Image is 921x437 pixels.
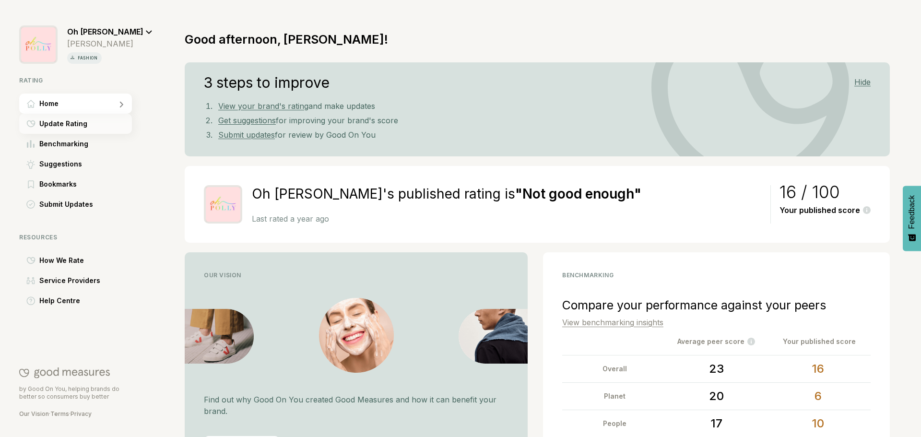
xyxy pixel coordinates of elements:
span: Benchmarking [39,138,88,150]
img: Good On You [19,367,110,378]
a: Update RatingUpdate Rating [19,114,153,134]
span: Suggestions [39,158,82,170]
strong: " Not good enough " [515,186,641,202]
a: BenchmarkingBenchmarking [19,134,153,154]
img: Home [27,100,35,108]
div: Overall [566,355,664,382]
a: Help CentreHelp Centre [19,291,153,311]
a: Our Vision [19,410,49,417]
img: Bookmarks [28,180,34,189]
div: 20 [668,383,766,410]
img: vertical icon [69,54,76,61]
img: Benchmarking [27,140,35,148]
a: Privacy [71,410,92,417]
p: Last rated a year ago [252,214,762,224]
img: Update Rating [26,120,35,128]
p: by Good On You, helping brands do better so consumers buy better [19,385,132,401]
h4: 3 steps to improve [204,77,330,88]
h2: Oh [PERSON_NAME]'s published rating is [252,185,762,203]
div: Resources [19,234,153,241]
img: Help Centre [26,296,35,306]
span: Feedback [908,195,916,229]
a: Service ProvidersService Providers [19,271,153,291]
div: Your published score [779,206,871,215]
h1: Good afternoon, [PERSON_NAME]! [185,32,388,47]
a: BookmarksBookmarks [19,174,153,194]
div: Our Vision [204,272,508,279]
div: Your published score [768,336,871,347]
div: Average peer score [665,336,767,347]
img: Vision [185,309,254,364]
div: 23 [668,355,766,382]
span: Update Rating [39,118,87,130]
li: and make updates [214,99,871,113]
a: Submit updates [218,130,275,140]
div: 17 [668,410,766,437]
div: Rating [19,77,153,84]
a: Get suggestions [218,116,276,125]
li: for review by Good On You [214,128,871,142]
div: Planet [566,383,664,410]
a: Terms [50,410,69,417]
a: View benchmarking insights [562,318,663,327]
div: benchmarking [562,272,871,279]
a: Submit UpdatesSubmit Updates [19,194,153,214]
img: Vision [459,309,528,364]
div: 10 [769,410,867,437]
img: Suggestions [26,160,35,169]
iframe: Website support platform help button [879,395,911,427]
span: Home [39,98,59,109]
span: Bookmarks [39,178,77,190]
img: Vision [319,298,394,373]
span: How We Rate [39,255,84,266]
img: Submit Updates [26,200,35,209]
li: for improving your brand's score [214,113,871,128]
a: SuggestionsSuggestions [19,154,153,174]
span: Oh [PERSON_NAME] [67,27,143,36]
a: View your brand's rating [218,101,308,111]
div: [PERSON_NAME] [67,39,153,48]
div: 16 [769,355,867,382]
a: HomeHome [19,94,153,114]
a: How We RateHow We Rate [19,250,153,271]
button: Feedback - Show survey [903,186,921,251]
div: 16 / 100 [779,186,871,198]
span: Service Providers [39,275,100,286]
div: Compare your performance against your peers [562,298,871,312]
div: Hide [854,78,871,87]
div: 6 [769,383,867,410]
span: Help Centre [39,295,80,307]
div: · · [19,410,132,418]
p: fashion [76,54,100,62]
img: How We Rate [26,257,35,264]
span: Submit Updates [39,199,93,210]
p: Find out why Good On You created Good Measures and how it can benefit your brand. [204,394,508,417]
img: Service Providers [26,277,35,284]
div: People [566,410,664,437]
